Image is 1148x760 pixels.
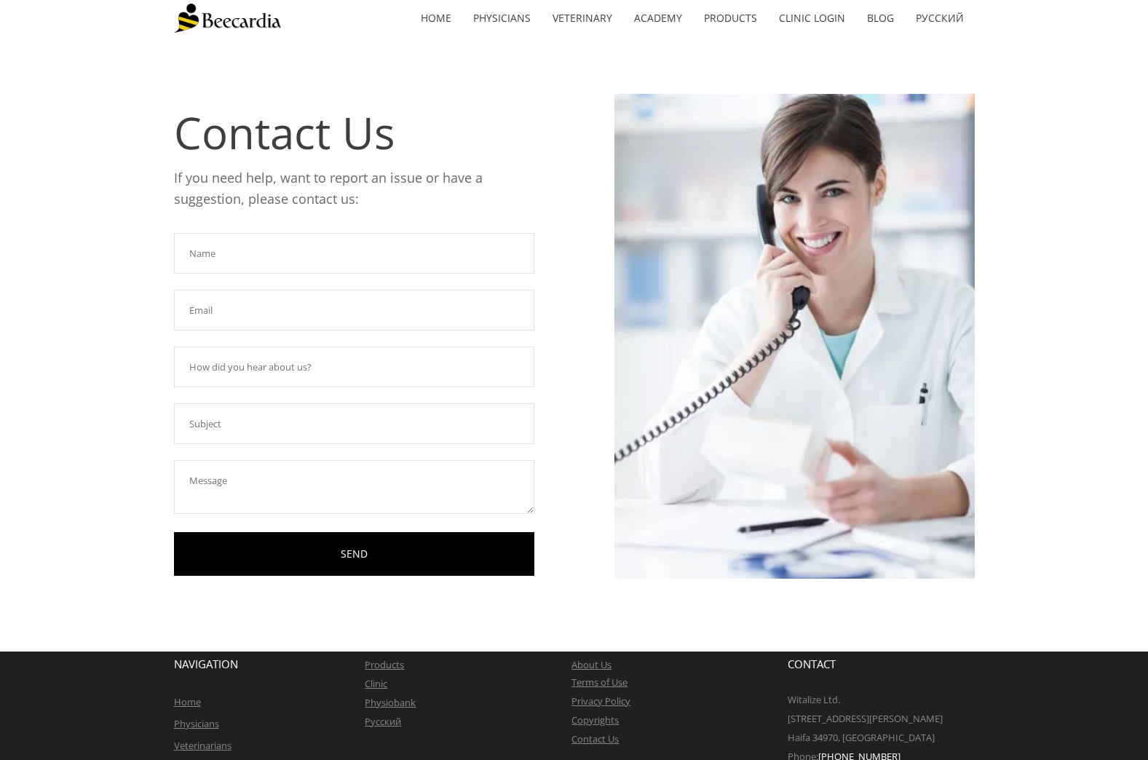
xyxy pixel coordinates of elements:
span: Witalize Ltd. [788,693,840,706]
a: home [410,1,462,35]
input: Name [174,233,534,274]
a: Home [174,695,201,708]
input: Email [174,290,534,330]
a: P [365,658,371,671]
span: [STREET_ADDRESS][PERSON_NAME] [788,712,943,725]
a: About Us [571,658,611,671]
a: Physicians [462,1,542,35]
a: Academy [623,1,693,35]
a: Veterinary [542,1,623,35]
input: Subject [174,403,534,444]
a: Physiobank [365,696,416,709]
a: Contact Us [571,732,619,745]
a: Blog [856,1,905,35]
a: Русский [905,1,975,35]
a: Clinic [365,677,387,690]
span: If you need help, want to report an issue or have a suggestion, please contact us: [174,169,483,207]
a: Veterinarians [174,739,231,752]
img: Beecardia [174,4,281,33]
a: Physicians [174,717,219,730]
span: NAVIGATION [174,657,238,671]
span: CONTACT [788,657,836,671]
a: SEND [174,532,534,577]
a: Terms of Use [571,676,628,689]
a: roducts [371,658,404,671]
span: Haifa 34970, [GEOGRAPHIC_DATA] [788,731,935,744]
input: How did you hear about us? [174,347,534,387]
a: Copyrights [571,713,619,727]
a: Русский [365,715,401,728]
a: Products [693,1,768,35]
a: Clinic Login [768,1,856,35]
span: Contact Us [174,103,395,162]
a: Privacy Policy [571,694,630,708]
